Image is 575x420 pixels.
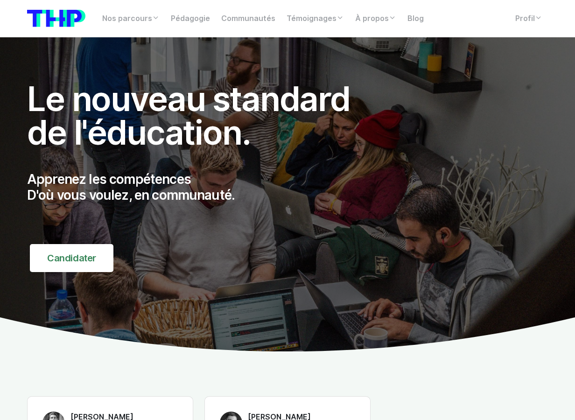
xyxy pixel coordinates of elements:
[165,9,216,28] a: Pédagogie
[27,82,371,149] h1: Le nouveau standard de l'éducation.
[510,9,548,28] a: Profil
[27,10,85,27] img: logo
[27,172,371,203] p: Apprenez les compétences D'où vous voulez, en communauté.
[350,9,402,28] a: À propos
[281,9,350,28] a: Témoignages
[97,9,165,28] a: Nos parcours
[402,9,429,28] a: Blog
[30,244,113,272] a: Candidater
[216,9,281,28] a: Communautés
